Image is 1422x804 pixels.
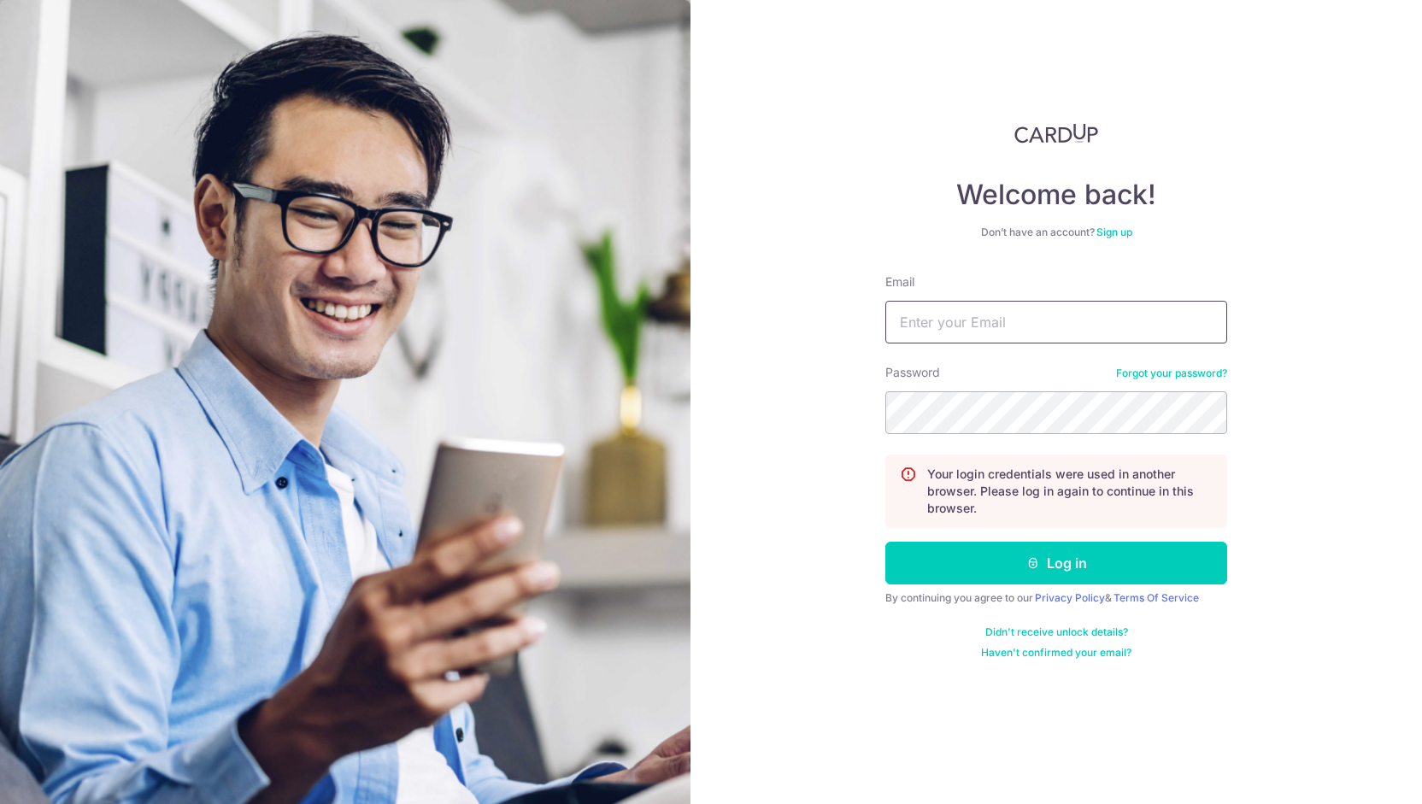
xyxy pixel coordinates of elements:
input: Enter your Email [885,301,1227,343]
label: Email [885,273,914,290]
img: CardUp Logo [1014,123,1098,144]
a: Didn't receive unlock details? [985,625,1128,639]
div: By continuing you agree to our & [885,591,1227,605]
h4: Welcome back! [885,178,1227,212]
a: Privacy Policy [1035,591,1105,604]
div: Don’t have an account? [885,226,1227,239]
label: Password [885,364,940,381]
p: Your login credentials were used in another browser. Please log in again to continue in this brow... [927,466,1213,517]
a: Sign up [1096,226,1132,238]
button: Log in [885,542,1227,584]
a: Forgot your password? [1116,367,1227,380]
a: Haven't confirmed your email? [981,646,1131,660]
a: Terms Of Service [1114,591,1199,604]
